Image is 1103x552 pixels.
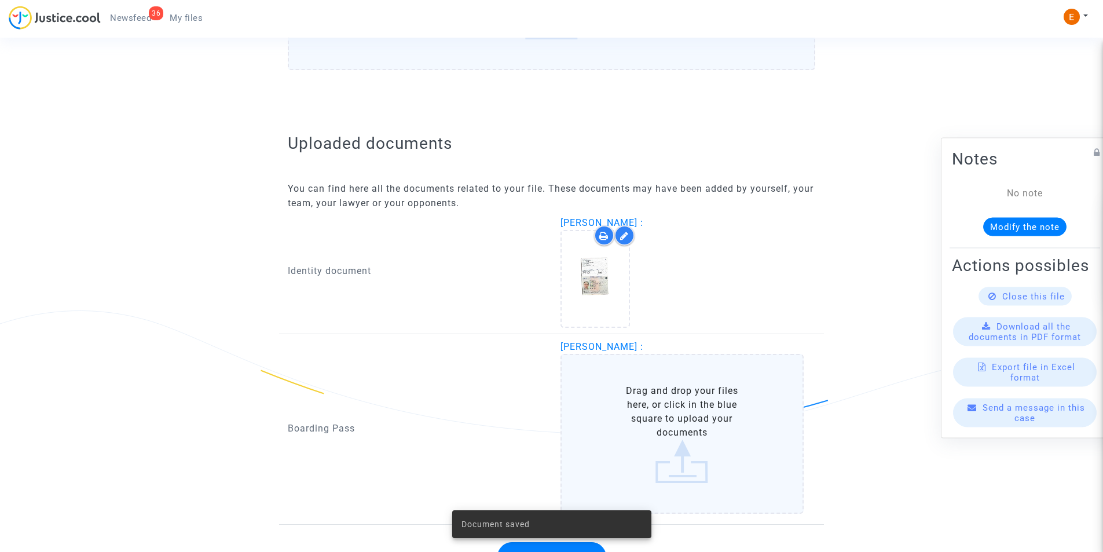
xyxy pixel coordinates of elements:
[288,133,815,153] h2: Uploaded documents
[1064,9,1080,25] img: ACg8ocIeiFvHKe4dA5oeRFd_CiCnuxWUEc1A2wYhRJE3TTWt=s96-c
[560,341,643,352] span: [PERSON_NAME] :
[461,518,530,530] span: Document saved
[983,217,1067,236] button: Modify the note
[1002,291,1065,301] span: Close this file
[288,421,543,436] p: Boarding Pass
[983,402,1085,423] span: Send a message in this case
[952,148,1098,169] h2: Notes
[992,361,1075,382] span: Export file in Excel format
[288,183,813,209] span: You can find here all the documents related to your file. These documents may have been added by ...
[288,264,543,278] p: Identity document
[969,321,1081,342] span: Download all the documents in PDF format
[969,186,1080,200] div: No note
[952,255,1098,275] h2: Actions possibles
[9,6,101,30] img: jc-logo.svg
[149,6,163,20] div: 36
[560,217,643,228] span: [PERSON_NAME] :
[160,9,212,27] a: My files
[170,13,203,23] span: My files
[110,13,151,23] span: Newsfeed
[101,9,160,27] a: 36Newsfeed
